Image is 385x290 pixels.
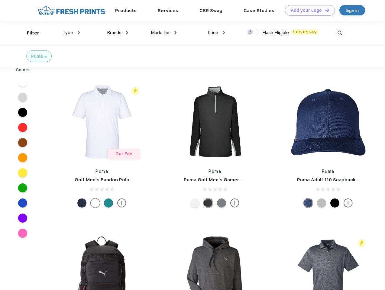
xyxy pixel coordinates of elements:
div: Quarry with Brt Whit [317,198,326,208]
img: dropdown.png [174,31,176,34]
img: filter_cancel.svg [45,56,47,58]
img: desktop_search.svg [335,28,345,38]
div: Sign in [346,7,359,14]
span: Flash Eligible [262,30,289,35]
a: Sign in [339,5,365,15]
a: Puma [209,169,221,174]
img: more.svg [117,198,126,208]
a: Golf Men's Bandon Polo [75,177,129,182]
span: Price [208,30,218,35]
div: Puma [31,53,43,60]
a: Services [158,8,178,13]
span: Made for [151,30,170,35]
div: Green Lagoon [104,198,113,208]
div: Pma Blk Pma Blk [330,198,339,208]
img: more.svg [230,198,239,208]
img: flash_active_toggle.svg [357,239,366,247]
img: dropdown.png [223,31,225,34]
img: dropdown.png [78,31,80,34]
a: Puma [322,169,335,174]
img: DT [325,8,329,12]
img: flash_active_toggle.svg [131,87,139,95]
div: Colors [11,67,34,73]
img: func=resize&h=266 [175,82,255,162]
div: Quiet Shade [217,198,226,208]
img: func=resize&h=266 [288,82,368,162]
span: Type [63,30,73,35]
div: Add your Logo [291,8,322,13]
a: CSR Swag [199,8,222,13]
span: Our Fav [115,151,132,156]
span: 5 Day Delivery [291,29,318,35]
img: dropdown.png [126,31,128,34]
a: Puma Golf Men's Gamer Golf Quarter-Zip [184,177,279,182]
img: fo%20logo%202.webp [36,5,107,16]
a: Products [115,8,137,13]
span: Brands [107,30,121,35]
div: Navy Blazer [77,198,86,208]
div: Peacoat Qut Shd [304,198,313,208]
div: Bright White [91,198,100,208]
div: Bright White [190,198,199,208]
div: Puma Black [204,198,213,208]
img: more.svg [344,198,353,208]
a: Puma [95,169,108,174]
div: Filter [27,30,39,37]
img: func=resize&h=266 [62,82,142,162]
